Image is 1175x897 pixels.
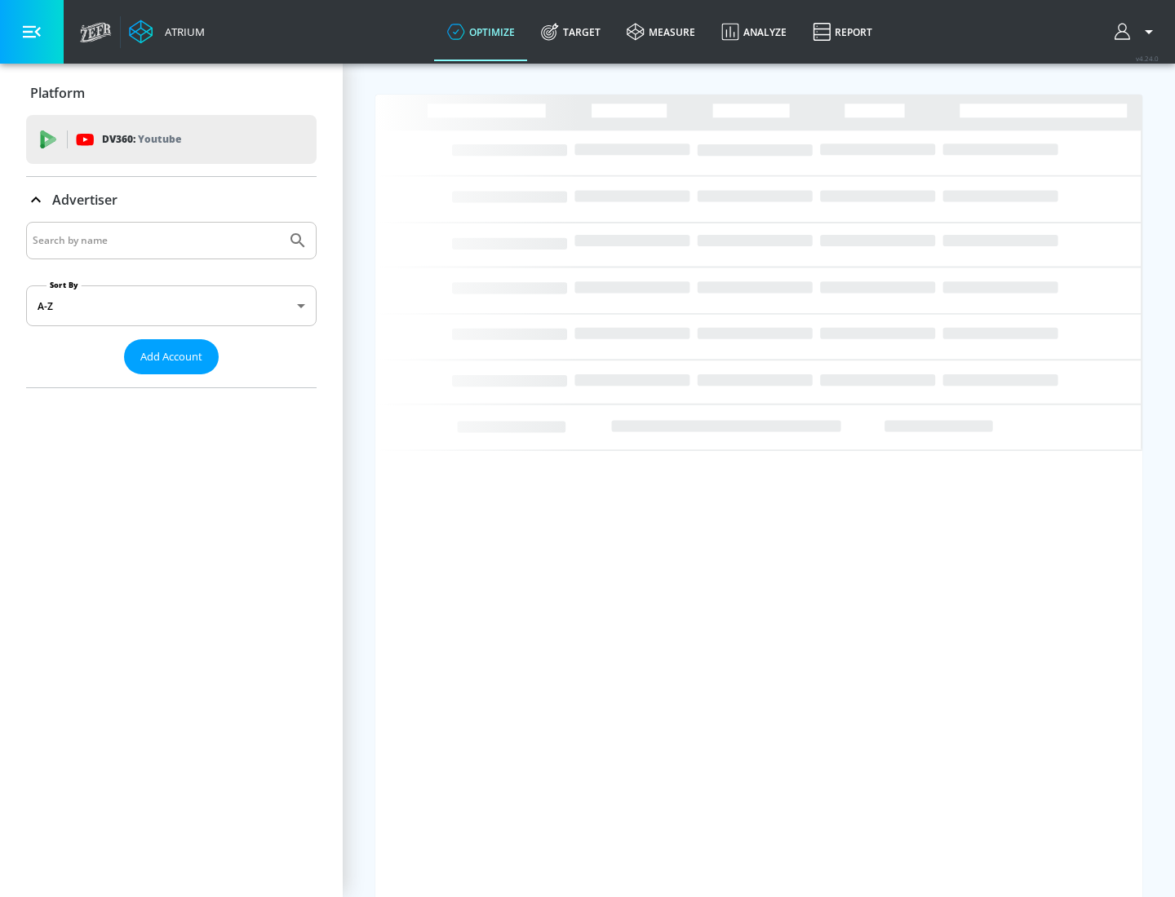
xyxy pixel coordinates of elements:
[30,84,85,102] p: Platform
[129,20,205,44] a: Atrium
[26,115,317,164] div: DV360: Youtube
[1136,54,1159,63] span: v 4.24.0
[158,24,205,39] div: Atrium
[33,230,280,251] input: Search by name
[140,347,202,366] span: Add Account
[102,130,181,148] p: DV360:
[26,285,317,326] div: A-Z
[52,191,117,209] p: Advertiser
[26,374,317,387] nav: list of Advertiser
[26,177,317,223] div: Advertiser
[124,339,219,374] button: Add Account
[138,130,181,148] p: Youtube
[434,2,528,61] a: optimize
[614,2,708,61] a: measure
[47,280,82,290] label: Sort By
[26,222,317,387] div: Advertiser
[528,2,614,61] a: Target
[708,2,800,61] a: Analyze
[26,70,317,116] div: Platform
[800,2,885,61] a: Report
